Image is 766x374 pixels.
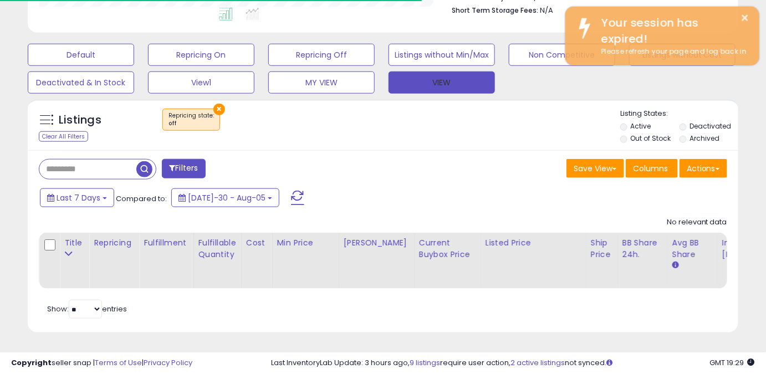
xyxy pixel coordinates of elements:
button: Filters [162,159,205,178]
a: 9 listings [410,357,441,368]
span: Compared to: [116,193,167,204]
small: Avg BB Share. [672,260,679,270]
span: Show: entries [47,304,127,314]
div: [PERSON_NAME] [344,237,410,249]
div: Cost [246,237,268,249]
div: Ship Price [591,237,613,260]
button: Deactivated & In Stock [28,71,134,94]
button: × [741,11,750,25]
button: Actions [680,159,727,178]
a: Terms of Use [95,357,142,368]
span: Last 7 Days [57,192,100,203]
button: MY VIEW [268,71,375,94]
div: Title [64,237,84,249]
div: Min Price [277,237,334,249]
div: Fulfillment [144,237,188,249]
label: Archived [690,134,720,143]
button: Columns [626,159,678,178]
label: Active [630,121,651,131]
button: Listings without Min/Max [389,44,495,66]
div: Current Buybox Price [419,237,476,260]
button: VIEW [389,71,495,94]
button: Repricing Off [268,44,375,66]
div: BB Share 24h. [622,237,663,260]
a: 2 active listings [511,357,565,368]
p: Listing States: [620,109,738,119]
button: × [213,104,225,115]
label: Out of Stock [630,134,671,143]
div: seller snap | | [11,358,192,368]
button: Repricing On [148,44,254,66]
div: Fulfillable Quantity [198,237,237,260]
div: Avg BB Share [672,237,713,260]
div: off [168,120,214,127]
strong: Copyright [11,357,52,368]
div: No relevant data [667,217,727,228]
div: Repricing [94,237,134,249]
h5: Listings [59,112,101,128]
div: Your session has expired! [593,15,751,47]
b: Short Term Storage Fees: [452,6,538,15]
div: Clear All Filters [39,131,88,142]
button: Non Competitive [509,44,615,66]
button: Save View [566,159,624,178]
div: Listed Price [486,237,581,249]
a: Privacy Policy [144,357,192,368]
button: View1 [148,71,254,94]
button: Default [28,44,134,66]
div: Last InventoryLab Update: 3 hours ago, require user action, not synced. [272,358,755,368]
button: Last 7 Days [40,188,114,207]
span: Repricing state : [168,111,214,128]
span: N/A [540,5,553,16]
label: Deactivated [690,121,732,131]
span: 2025-08-14 19:29 GMT [710,357,755,368]
div: Please refresh your page and log back in [593,47,751,57]
button: [DATE]-30 - Aug-05 [171,188,279,207]
span: Columns [633,163,668,174]
span: [DATE]-30 - Aug-05 [188,192,265,203]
